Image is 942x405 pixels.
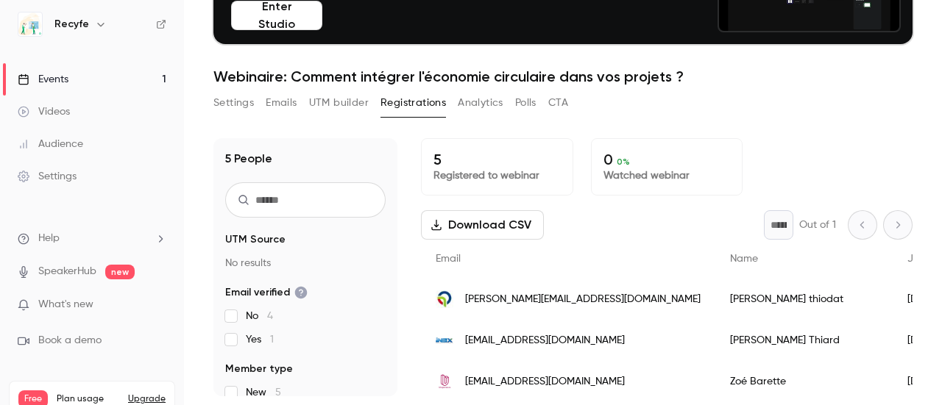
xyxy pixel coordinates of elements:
button: CTA [548,91,568,115]
span: Email verified [225,285,308,300]
span: 5 [275,387,281,398]
span: 4 [267,311,273,321]
span: Name [730,254,758,264]
button: Download CSV [421,210,544,240]
img: Recyfe [18,12,42,36]
p: No results [225,256,386,270]
span: [EMAIL_ADDRESS][DOMAIN_NAME] [465,333,625,348]
p: Out of 1 [799,218,836,232]
span: new [105,265,135,279]
p: 5 [433,151,561,168]
span: Book a demo [38,333,102,348]
span: Plan usage [57,393,119,405]
button: Registrations [380,91,446,115]
img: utopreneurs.org [436,373,453,390]
span: New [246,385,281,400]
span: Yes [246,332,274,347]
button: Polls [515,91,536,115]
span: [PERSON_NAME][EMAIL_ADDRESS][DOMAIN_NAME] [465,292,701,307]
h6: Recyfe [54,17,89,32]
img: inex.fr [436,331,453,349]
span: What's new [38,297,93,312]
button: Analytics [458,91,503,115]
button: Upgrade [128,393,166,405]
span: UTM Source [225,232,286,247]
button: Settings [213,91,254,115]
span: Email [436,254,461,264]
div: [PERSON_NAME] Thiard [715,320,893,361]
a: SpeakerHub [38,264,96,279]
h1: Webinaire: Comment intégrer l'économie circulaire dans vos projets ? [213,68,913,85]
div: Audience [18,137,83,151]
button: UTM builder [309,91,369,115]
p: Registered to webinar [433,168,561,183]
p: 0 [603,151,731,168]
span: No [246,309,273,323]
div: Settings [18,169,77,184]
span: [EMAIL_ADDRESS][DOMAIN_NAME] [465,374,625,390]
div: Events [18,72,68,87]
span: 0 % [617,157,630,167]
div: Zoé Barette [715,361,893,402]
span: Help [38,231,60,246]
h1: 5 People [225,150,272,168]
iframe: Noticeable Trigger [149,298,166,312]
li: help-dropdown-opener [18,231,166,246]
span: 1 [270,334,274,345]
div: Videos [18,104,70,119]
p: Watched webinar [603,168,731,183]
button: Enter Studio [231,1,322,30]
img: qivy.fr [436,290,453,308]
button: Emails [266,91,297,115]
div: [PERSON_NAME] thiodat [715,279,893,320]
span: Member type [225,362,293,376]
